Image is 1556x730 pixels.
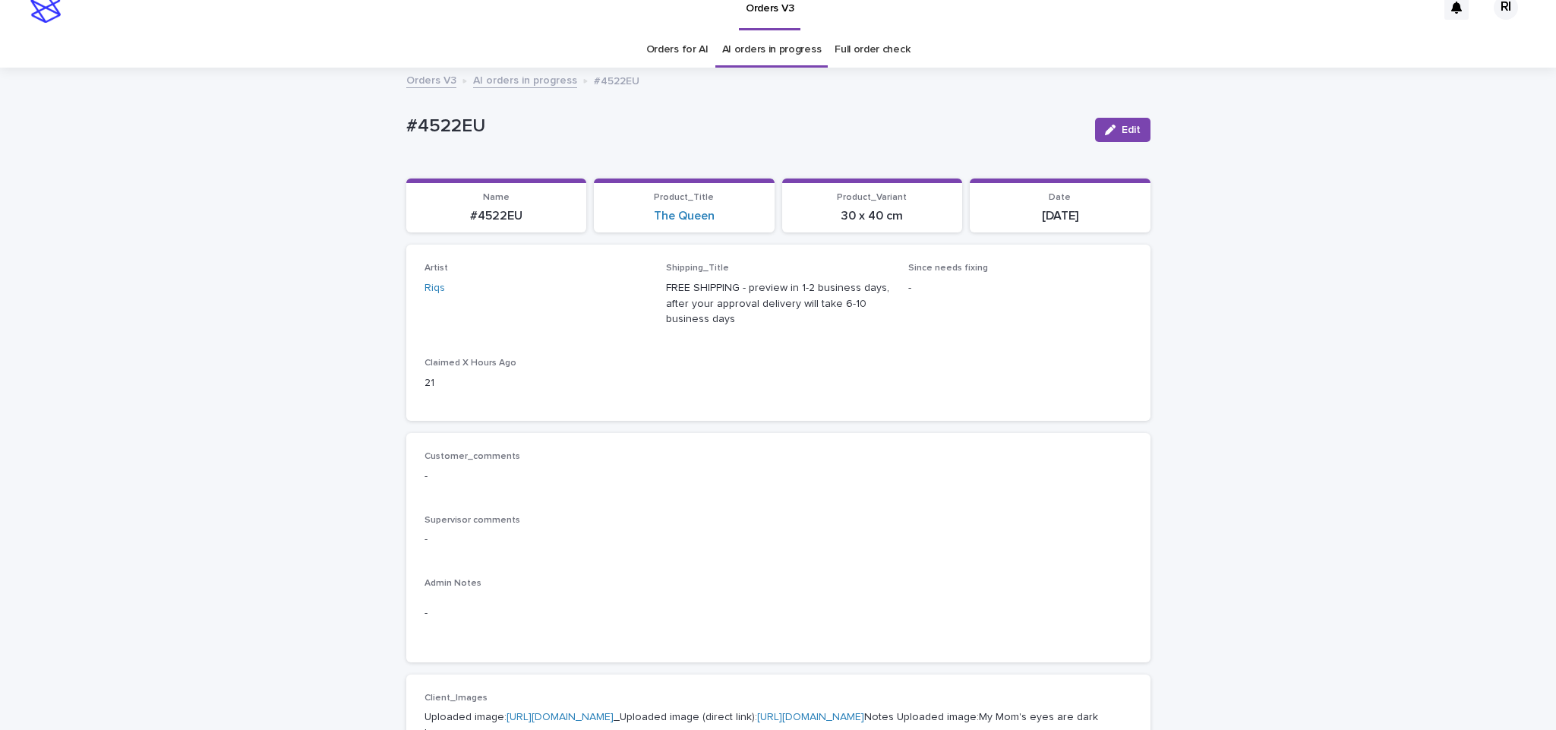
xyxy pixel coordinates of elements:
[425,694,488,703] span: Client_Images
[415,209,578,223] p: #4522EU
[835,32,910,68] a: Full order check
[483,193,510,202] span: Name
[757,712,864,722] a: [URL][DOMAIN_NAME]
[425,375,649,391] p: 21
[406,71,456,88] a: Orders V3
[1122,125,1141,135] span: Edit
[908,264,988,273] span: Since needs fixing
[473,71,577,88] a: AI orders in progress
[722,32,822,68] a: AI orders in progress
[1095,118,1150,142] button: Edit
[1049,193,1071,202] span: Date
[837,193,907,202] span: Product_Variant
[425,532,1132,548] p: -
[646,32,709,68] a: Orders for AI
[654,209,715,223] a: The Queen
[425,359,516,368] span: Claimed X Hours Ago
[666,280,890,327] p: FREE SHIPPING - preview in 1-2 business days, after your approval delivery will take 6-10 busines...
[791,209,954,223] p: 30 x 40 cm
[425,452,520,461] span: Customer_comments
[654,193,714,202] span: Product_Title
[425,280,445,296] a: Riqs
[979,209,1141,223] p: [DATE]
[425,579,481,588] span: Admin Notes
[406,115,1083,137] p: #4522EU
[507,712,614,722] a: [URL][DOMAIN_NAME]
[425,605,1132,621] p: -
[908,280,1132,296] p: -
[425,516,520,525] span: Supervisor comments
[594,71,639,88] p: #4522EU
[425,264,448,273] span: Artist
[666,264,729,273] span: Shipping_Title
[425,469,1132,485] p: -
